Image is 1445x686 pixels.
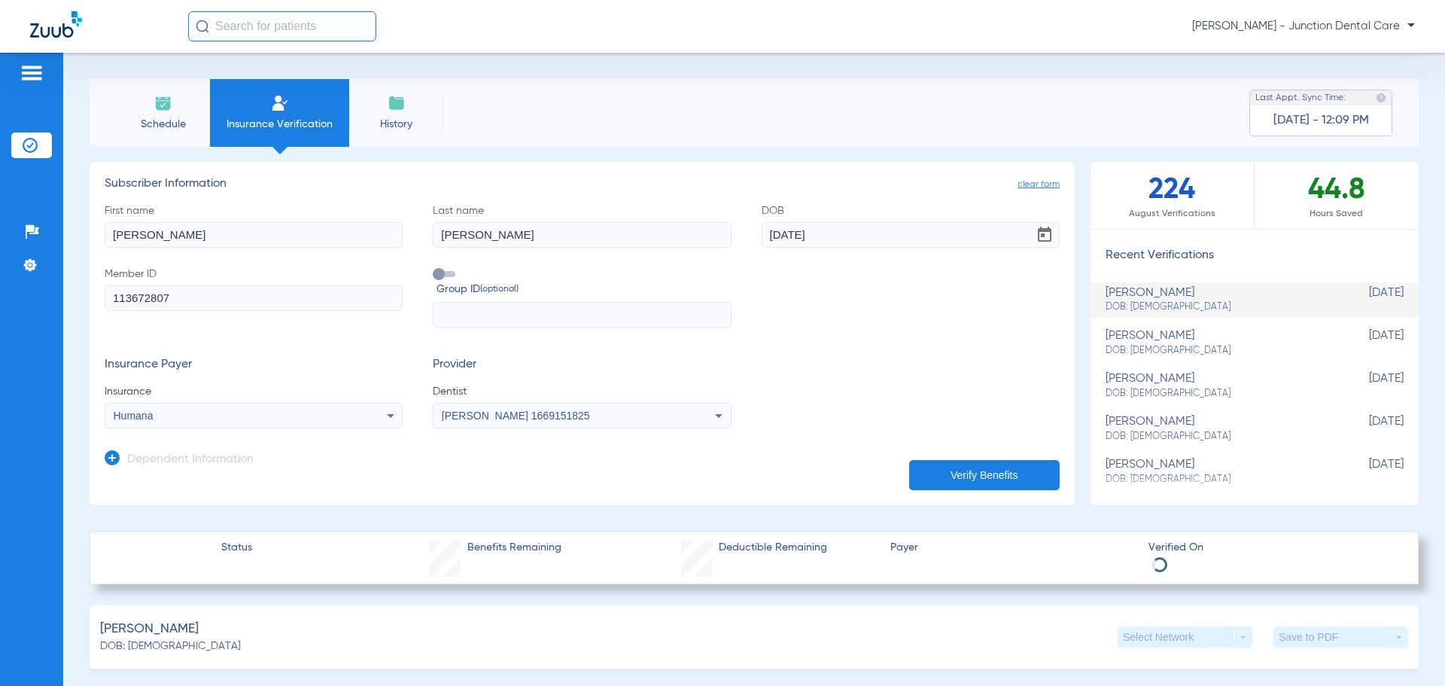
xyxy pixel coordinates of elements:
div: 224 [1091,162,1255,229]
div: [PERSON_NAME] [1106,372,1328,400]
h3: Insurance Payer [105,358,403,373]
input: Member ID [105,285,403,311]
span: Benefits Remaining [467,540,561,556]
img: hamburger-icon [20,64,44,82]
div: [PERSON_NAME] [1106,458,1328,486]
input: First name [105,222,403,248]
h3: Dependent Information [127,453,254,468]
img: Schedule [154,94,172,112]
span: Insurance [105,384,403,399]
span: Last Appt. Sync Time: [1255,90,1346,105]
span: DOB: [DEMOGRAPHIC_DATA] [1106,344,1328,358]
img: Manual Insurance Verification [271,94,289,112]
span: Schedule [127,117,199,132]
img: Zuub Logo [30,11,82,38]
span: Dentist [433,384,731,399]
span: Deductible Remaining [719,540,827,556]
div: [PERSON_NAME] [1106,329,1328,357]
img: last sync help info [1376,93,1386,103]
span: [DATE] [1328,286,1404,314]
label: DOB [762,203,1060,248]
span: Verified On [1148,540,1394,556]
span: Insurance Verification [221,117,338,132]
div: [PERSON_NAME] [1106,415,1328,443]
h3: Subscriber Information [105,177,1060,192]
input: Last name [433,222,731,248]
input: DOBOpen calendar [762,222,1060,248]
span: [DATE] [1328,329,1404,357]
span: [DATE] [1328,372,1404,400]
span: [PERSON_NAME] 1669151825 [442,410,590,422]
span: [DATE] - 12:09 PM [1273,113,1369,128]
span: Humana [114,410,154,422]
img: History [388,94,406,112]
label: Last name [433,203,731,248]
span: History [360,117,432,132]
small: (optional) [480,282,519,297]
span: Payer [890,540,1136,556]
label: First name [105,203,403,248]
span: DOB: [DEMOGRAPHIC_DATA] [100,639,241,654]
img: Search Icon [196,20,209,33]
span: Group ID [437,282,731,297]
span: DOB: [DEMOGRAPHIC_DATA] [1106,430,1328,444]
div: 44.8 [1255,162,1419,229]
span: Hours Saved [1255,206,1419,221]
input: Search for patients [188,11,376,41]
span: [DATE] [1328,458,1404,486]
button: Verify Benefits [909,460,1060,490]
span: clear form [1018,177,1060,192]
h3: Recent Verifications [1091,248,1419,264]
span: DOB: [DEMOGRAPHIC_DATA] [1106,473,1328,486]
span: [PERSON_NAME] [100,620,199,639]
span: DOB: [DEMOGRAPHIC_DATA] [1106,387,1328,401]
span: [PERSON_NAME] - Junction Dental Care [1192,19,1415,34]
span: Status [221,540,252,556]
div: [PERSON_NAME] [1106,286,1328,314]
button: Open calendar [1030,220,1060,250]
label: Member ID [105,267,403,328]
span: DOB: [DEMOGRAPHIC_DATA] [1106,300,1328,314]
h3: Provider [433,358,731,373]
span: [DATE] [1328,415,1404,443]
span: August Verifications [1091,206,1254,221]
